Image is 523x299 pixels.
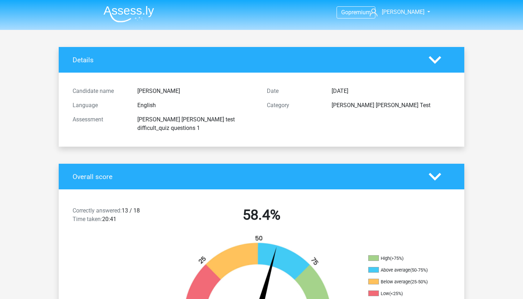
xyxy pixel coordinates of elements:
div: (<25%) [389,291,403,296]
div: [DATE] [326,87,456,95]
div: Candidate name [67,87,132,95]
a: [PERSON_NAME] [367,8,425,16]
div: Category [261,101,326,110]
li: Above average [368,267,439,273]
span: premium [348,9,371,16]
div: Date [261,87,326,95]
div: (50-75%) [410,267,428,273]
div: Assessment [67,115,132,132]
span: [PERSON_NAME] [382,9,424,15]
a: Gopremium [337,7,375,17]
span: Go [341,9,348,16]
div: (>75%) [390,256,403,261]
h2: 58.4% [170,206,353,224]
span: Correctly answered: [73,207,122,214]
div: [PERSON_NAME] [132,87,261,95]
div: [PERSON_NAME] [PERSON_NAME] test difficult_quiz questions 1 [132,115,261,132]
li: Low [368,290,439,297]
h4: Details [73,56,418,64]
li: High [368,255,439,262]
img: Assessly [104,6,154,22]
div: 13 / 18 20:41 [67,206,164,226]
div: (25-50%) [410,279,428,284]
h4: Overall score [73,173,418,181]
div: [PERSON_NAME] [PERSON_NAME] Test [326,101,456,110]
div: English [132,101,261,110]
div: Language [67,101,132,110]
li: Below average [368,279,439,285]
span: Time taken: [73,216,102,222]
